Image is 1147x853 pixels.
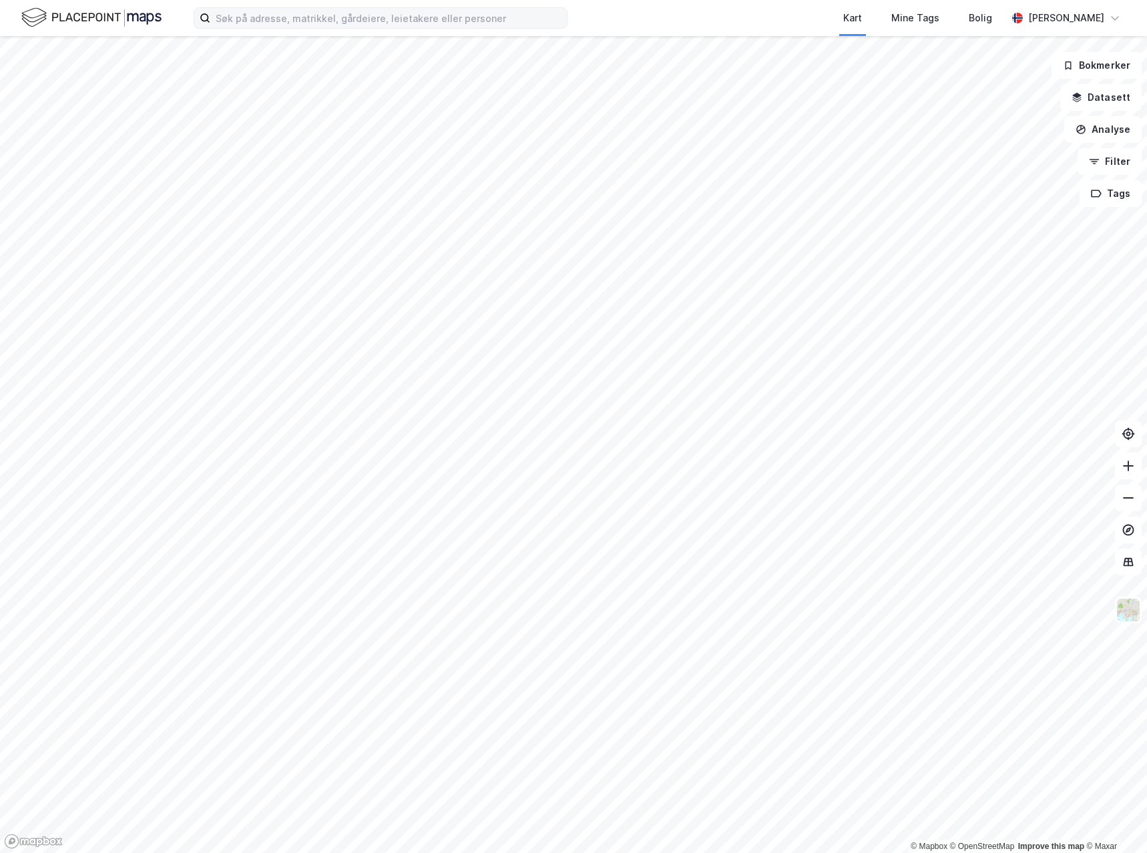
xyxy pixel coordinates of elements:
[1078,148,1142,175] button: Filter
[891,10,939,26] div: Mine Tags
[969,10,992,26] div: Bolig
[4,834,63,849] a: Mapbox homepage
[1080,789,1147,853] iframe: Chat Widget
[1064,116,1142,143] button: Analyse
[911,842,947,851] a: Mapbox
[21,6,162,29] img: logo.f888ab2527a4732fd821a326f86c7f29.svg
[843,10,862,26] div: Kart
[1080,789,1147,853] div: Kontrollprogram for chat
[1018,842,1084,851] a: Improve this map
[1060,84,1142,111] button: Datasett
[1080,180,1142,207] button: Tags
[1116,597,1141,623] img: Z
[950,842,1015,851] a: OpenStreetMap
[210,8,567,28] input: Søk på adresse, matrikkel, gårdeiere, leietakere eller personer
[1028,10,1104,26] div: [PERSON_NAME]
[1052,52,1142,79] button: Bokmerker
